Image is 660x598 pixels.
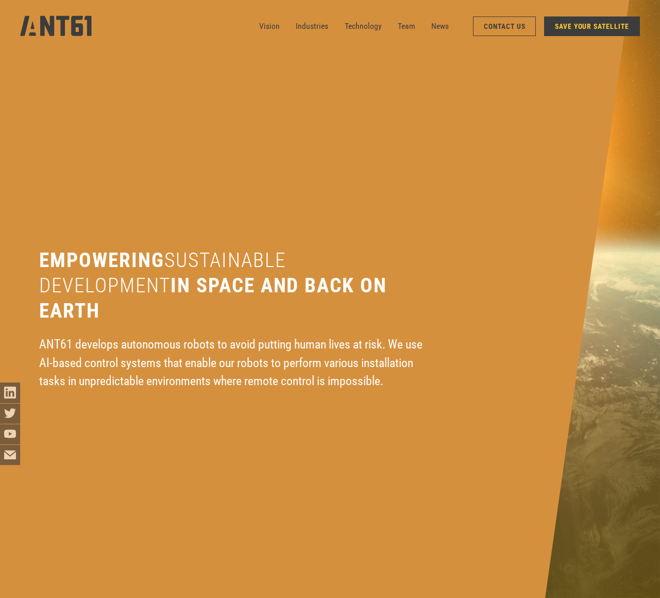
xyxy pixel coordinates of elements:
a: Technology [345,16,382,36]
a: SAVE YOUR SATELLITE [544,16,640,36]
a: Industries [296,16,328,36]
h1: Empowering in space and back on earth [39,248,429,324]
a: News [431,16,449,36]
div: ANT61 develops autonomous robots to avoid putting human lives at risk. We use AI-based control sy... [39,336,429,390]
a: Team [398,16,415,36]
a: home [20,13,92,40]
a: Contact Us [473,16,536,36]
a: Vision [259,16,280,36]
